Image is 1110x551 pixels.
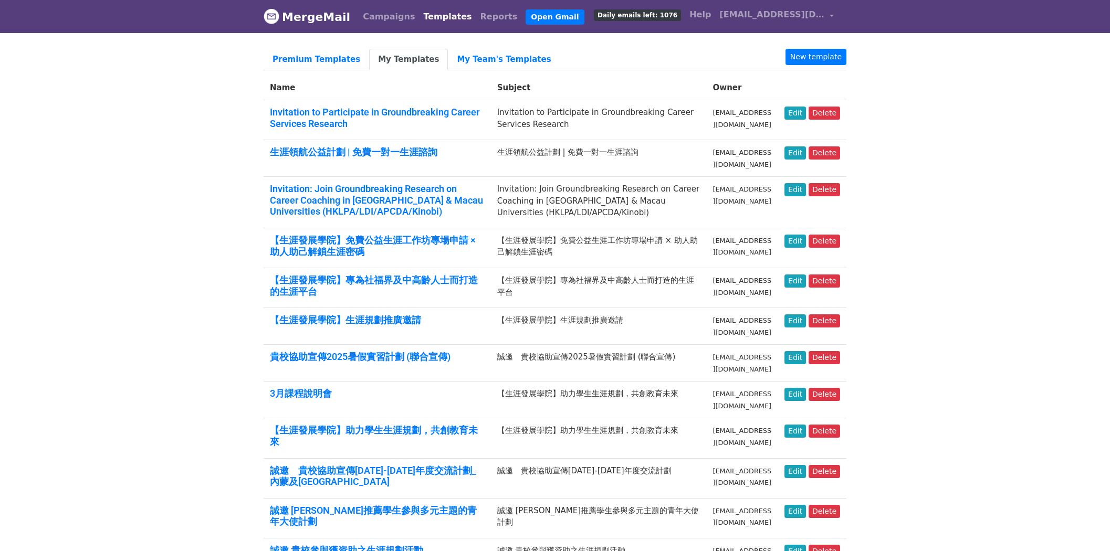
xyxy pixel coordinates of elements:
td: 誠邀 貴校協助宣傳2025暑假實習計劃 (聯合宣傳) [491,345,707,382]
small: [EMAIL_ADDRESS][DOMAIN_NAME] [713,237,772,257]
a: Help [685,4,715,25]
small: [EMAIL_ADDRESS][DOMAIN_NAME] [713,109,772,129]
a: Edit [784,107,806,120]
a: Reports [476,6,522,27]
a: 誠邀 [PERSON_NAME]推薦學生參與多元主題的青年大使計劃 [270,505,477,527]
a: Delete [809,146,840,160]
a: Delete [809,314,840,327]
a: Delete [809,425,840,438]
small: [EMAIL_ADDRESS][DOMAIN_NAME] [713,390,772,410]
a: Delete [809,351,840,364]
th: Subject [491,76,707,100]
a: [EMAIL_ADDRESS][DOMAIN_NAME] [715,4,838,29]
a: Delete [809,235,840,248]
a: MergeMail [264,6,350,28]
td: 生涯領航公益計劃 | 免費一對一生涯諮詢 [491,140,707,177]
a: Edit [784,351,806,364]
a: Delete [809,465,840,478]
a: Edit [784,235,806,248]
td: 【生涯發展學院】生涯規劃推廣邀請 [491,308,707,345]
small: [EMAIL_ADDRESS][DOMAIN_NAME] [713,277,772,296]
a: 貴校協助宣傳2025暑假實習計劃 (聯合宣傳) [270,351,451,362]
td: 誠邀 貴校協助宣傳[DATE]-[DATE]年度交流計劃 [491,458,707,498]
a: 誠邀 貴校協助宣傳[DATE]-[DATE]年度交流計劃_內蒙及[GEOGRAPHIC_DATA] [270,465,476,488]
img: MergeMail logo [264,8,279,24]
a: Edit [784,425,806,438]
a: Edit [784,146,806,160]
td: 誠邀 [PERSON_NAME]推薦學生參與多元主題的青年大使計劃 [491,498,707,538]
a: 【生涯發展學院】專為社福界及中高齡人士而打造的生涯平台 [270,274,478,297]
a: Premium Templates [264,49,369,70]
small: [EMAIL_ADDRESS][DOMAIN_NAME] [713,467,772,487]
a: Daily emails left: 1076 [590,4,685,25]
a: Edit [784,314,806,327]
td: Invitation to Participate in Groundbreaking Career Services Research [491,100,707,140]
a: Edit [784,274,806,288]
a: Invitation: Join Groundbreaking Research on Career Coaching in [GEOGRAPHIC_DATA] & Macau Universi... [270,183,483,217]
small: [EMAIL_ADDRESS][DOMAIN_NAME] [713,316,772,336]
a: Delete [809,107,840,120]
a: 【生涯發展學院】免費公益生涯工作坊專場申請 × 助人助己解鎖生涯密碼 [270,235,476,257]
a: Invitation to Participate in Groundbreaking Career Services Research [270,107,479,129]
td: 【生涯發展學院】助力學生生涯規劃，共創教育未來 [491,418,707,458]
td: Invitation: Join Groundbreaking Research on Career Coaching in [GEOGRAPHIC_DATA] & Macau Universi... [491,177,707,228]
th: Owner [707,76,779,100]
a: Delete [809,388,840,401]
span: [EMAIL_ADDRESS][DOMAIN_NAME] [719,8,824,21]
a: Delete [809,183,840,196]
a: My Team's Templates [448,49,560,70]
a: Edit [784,183,806,196]
a: Delete [809,505,840,518]
small: [EMAIL_ADDRESS][DOMAIN_NAME] [713,427,772,447]
a: Open Gmail [526,9,584,25]
a: New template [786,49,846,65]
a: Edit [784,505,806,518]
small: [EMAIL_ADDRESS][DOMAIN_NAME] [713,185,772,205]
a: 【生涯發展學院】生涯規劃推廣邀請 [270,314,421,325]
small: [EMAIL_ADDRESS][DOMAIN_NAME] [713,149,772,168]
td: 【生涯發展學院】專為社福界及中高齡人士而打造的生涯平台 [491,268,707,308]
td: 【生涯發展學院】免費公益生涯工作坊專場申請 × 助人助己解鎖生涯密碼 [491,228,707,268]
a: Delete [809,274,840,288]
small: [EMAIL_ADDRESS][DOMAIN_NAME] [713,353,772,373]
a: 3月課程說明會 [270,388,332,399]
a: 【生涯發展學院】助力學生生涯規劃，共創教育未來 [270,425,478,447]
a: Edit [784,465,806,478]
span: Daily emails left: 1076 [594,9,681,21]
a: My Templates [369,49,448,70]
small: [EMAIL_ADDRESS][DOMAIN_NAME] [713,507,772,527]
a: Templates [419,6,476,27]
a: 生涯領航公益計劃 | 免費一對一生涯諮詢 [270,146,437,157]
a: Campaigns [359,6,419,27]
th: Name [264,76,491,100]
a: Edit [784,388,806,401]
td: 【生涯發展學院】助力學生生涯規劃，共創教育未來 [491,382,707,418]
